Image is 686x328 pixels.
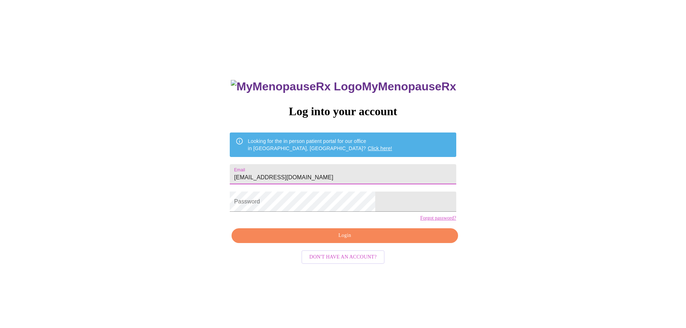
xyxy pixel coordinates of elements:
[240,231,449,240] span: Login
[301,250,385,264] button: Don't have an account?
[420,215,456,221] a: Forgot password?
[300,253,386,260] a: Don't have an account?
[309,253,377,262] span: Don't have an account?
[231,80,362,93] img: MyMenopauseRx Logo
[232,228,458,243] button: Login
[248,135,392,155] div: Looking for the in person patient portal for our office in [GEOGRAPHIC_DATA], [GEOGRAPHIC_DATA]?
[231,80,456,93] h3: MyMenopauseRx
[368,145,392,151] a: Click here!
[230,105,456,118] h3: Log into your account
